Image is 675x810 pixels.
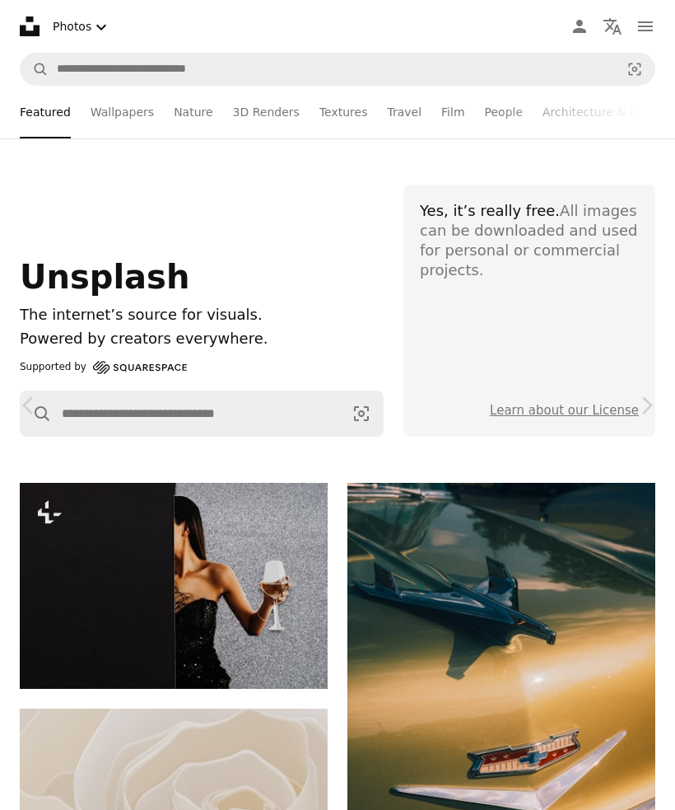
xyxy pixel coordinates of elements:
a: Woman in sparkling dress holding champagne glass [20,578,328,592]
span: Unsplash [20,258,189,296]
a: Nature [174,86,212,138]
a: Supported by [20,358,187,377]
button: Visual search [615,54,654,85]
button: Visual search [340,391,383,436]
a: Travel [387,86,421,138]
div: All images can be downloaded and used for personal or commercial projects. [420,201,639,280]
button: Select asset type [46,10,118,44]
a: Home — Unsplash [20,16,40,36]
span: Yes, it’s really free. [420,202,560,219]
button: Language [596,10,629,43]
a: Log in / Sign up [563,10,596,43]
form: Find visuals sitewide [20,391,384,437]
p: Powered by creators everywhere. [20,327,384,351]
a: Film [441,86,464,138]
a: 3D Renders [233,86,300,138]
img: Woman in sparkling dress holding champagne glass [20,483,328,689]
button: Search Unsplash [21,54,49,85]
a: Next [617,326,675,485]
button: Menu [629,10,662,43]
h1: The internet’s source for visuals. [20,303,384,327]
a: People [485,86,524,138]
a: Textures [319,86,368,138]
a: Close-up of a vintage car hood with chrome details. [347,706,655,721]
a: Learn about our License [490,403,639,418]
a: Wallpapers [91,86,154,138]
form: Find visuals sitewide [20,53,655,86]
